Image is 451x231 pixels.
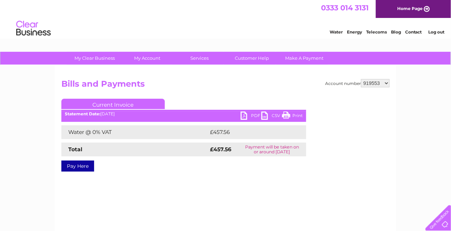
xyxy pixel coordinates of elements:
[63,4,389,33] div: Clear Business is a trading name of Verastar Limited (registered in [GEOGRAPHIC_DATA] No. 3667643...
[241,112,261,122] a: PDF
[67,52,123,65] a: My Clear Business
[405,29,422,35] a: Contact
[119,52,176,65] a: My Account
[391,29,401,35] a: Blog
[61,99,165,109] a: Current Invoice
[325,79,390,87] div: Account number
[366,29,387,35] a: Telecoms
[261,112,282,122] a: CSV
[16,18,51,39] img: logo.png
[65,111,100,116] b: Statement Date:
[61,112,306,116] div: [DATE]
[208,125,294,139] td: £457.56
[238,143,306,156] td: Payment will be taken on or around [DATE]
[276,52,333,65] a: Make A Payment
[347,29,362,35] a: Energy
[210,146,231,153] strong: £457.56
[282,112,303,122] a: Print
[171,52,228,65] a: Services
[68,146,82,153] strong: Total
[428,29,444,35] a: Log out
[61,79,390,92] h2: Bills and Payments
[224,52,281,65] a: Customer Help
[61,125,208,139] td: Water @ 0% VAT
[321,3,369,12] a: 0333 014 3131
[61,161,94,172] a: Pay Here
[330,29,343,35] a: Water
